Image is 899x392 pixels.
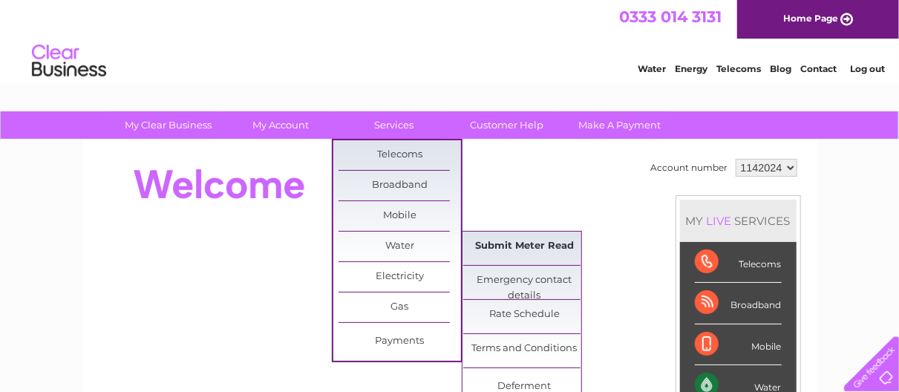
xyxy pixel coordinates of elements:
a: 0333 014 3131 [619,7,722,26]
a: Make A Payment [558,111,681,139]
a: Terms and Conditions [463,334,586,364]
a: Rate Schedule [463,300,586,330]
td: Account number [647,155,732,180]
a: Telecoms [716,63,761,74]
img: logo.png [31,39,107,84]
div: Mobile [695,324,782,365]
a: Payments [339,327,461,356]
a: Log out [850,63,885,74]
a: Telecoms [339,140,461,170]
div: LIVE [704,214,735,228]
div: Broadband [695,283,782,324]
a: Mobile [339,201,461,231]
a: Emergency contact details [463,266,586,295]
a: Water [638,63,666,74]
div: Telecoms [695,242,782,283]
a: Services [333,111,455,139]
a: My Account [220,111,342,139]
a: Contact [800,63,837,74]
a: My Clear Business [107,111,229,139]
a: Water [339,232,461,261]
a: Energy [675,63,707,74]
a: Customer Help [445,111,568,139]
a: Submit Meter Read [463,232,586,261]
div: MY SERVICES [680,200,797,242]
a: Broadband [339,171,461,200]
a: Electricity [339,262,461,292]
a: Blog [770,63,791,74]
div: Clear Business is a trading name of Verastar Limited (registered in [GEOGRAPHIC_DATA] No. 3667643... [99,8,801,72]
a: Gas [339,293,461,322]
